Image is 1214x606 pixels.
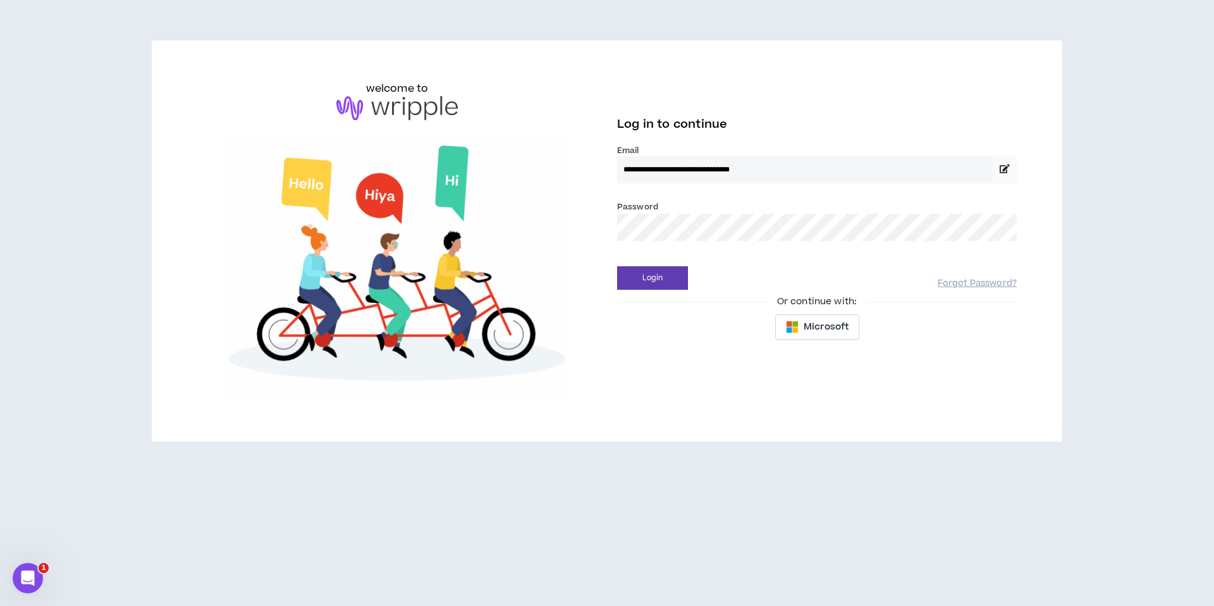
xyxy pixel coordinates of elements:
img: Welcome to Wripple [197,133,597,401]
iframe: Intercom live chat [13,563,43,593]
label: Email [617,145,1017,156]
button: Microsoft [775,314,859,340]
span: Log in to continue [617,116,727,132]
span: Or continue with: [768,295,866,309]
h6: welcome to [366,81,429,96]
img: logo-brand.png [336,96,458,120]
span: Microsoft [804,320,849,334]
label: Password [617,201,658,213]
a: Forgot Password? [938,278,1017,290]
button: Login [617,266,688,290]
span: 1 [39,563,49,573]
